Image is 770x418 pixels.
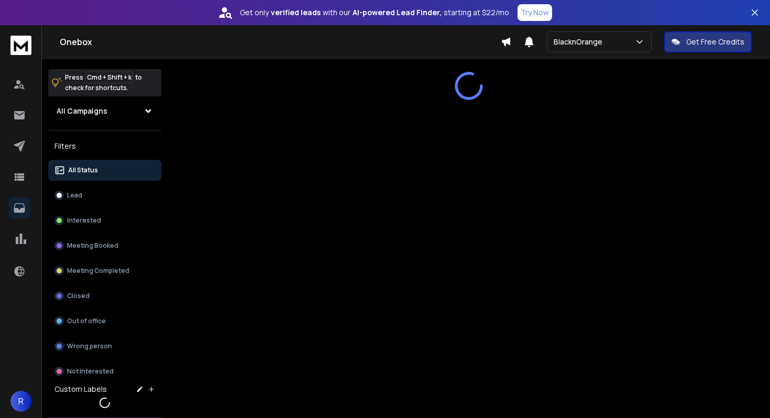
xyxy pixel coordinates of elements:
[67,342,112,350] p: Wrong person
[521,7,549,18] p: Try Now
[67,191,82,200] p: Lead
[48,160,161,181] button: All Status
[60,36,501,48] h1: Onebox
[48,285,161,306] button: Closed
[48,260,161,281] button: Meeting Completed
[48,185,161,206] button: Lead
[271,7,321,18] strong: verified leads
[48,139,161,153] h3: Filters
[67,267,129,275] p: Meeting Completed
[67,241,118,250] p: Meeting Booked
[48,336,161,357] button: Wrong person
[664,31,752,52] button: Get Free Credits
[85,71,133,83] span: Cmd + Shift + k
[67,292,90,300] p: Closed
[518,4,552,21] button: Try Now
[65,72,142,93] p: Press to check for shortcuts.
[67,317,106,325] p: Out of office
[48,210,161,231] button: Interested
[48,311,161,332] button: Out of office
[554,37,607,47] p: BlacknOrange
[48,101,161,122] button: All Campaigns
[353,7,442,18] strong: AI-powered Lead Finder,
[48,235,161,256] button: Meeting Booked
[54,384,107,394] h3: Custom Labels
[10,36,31,55] img: logo
[10,391,31,412] button: R
[686,37,744,47] p: Get Free Credits
[48,361,161,382] button: Not Interested
[67,367,114,376] p: Not Interested
[67,216,101,225] p: Interested
[240,7,509,18] p: Get only with our starting at $22/mo
[57,106,107,116] h1: All Campaigns
[68,166,98,174] p: All Status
